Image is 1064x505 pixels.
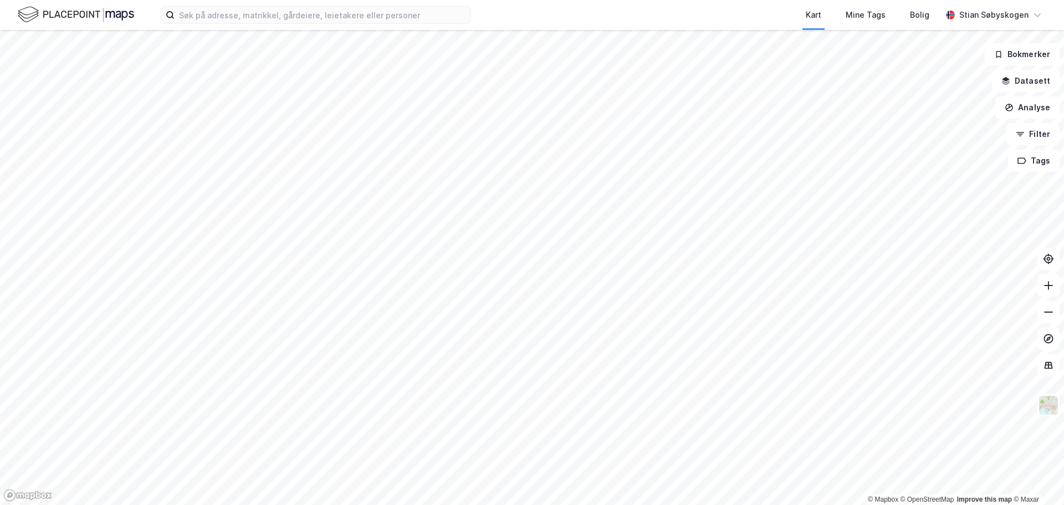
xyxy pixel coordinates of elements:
[806,8,821,22] div: Kart
[985,43,1060,65] button: Bokmerker
[175,7,470,23] input: Søk på adresse, matrikkel, gårdeiere, leietakere eller personer
[995,96,1060,119] button: Analyse
[992,70,1060,92] button: Datasett
[901,496,954,503] a: OpenStreetMap
[3,489,52,502] a: Mapbox homepage
[1038,395,1059,416] img: Z
[910,8,929,22] div: Bolig
[1009,452,1064,505] div: Kontrollprogram for chat
[18,5,134,24] img: logo.f888ab2527a4732fd821a326f86c7f29.svg
[959,8,1029,22] div: Stian Søbyskogen
[868,496,898,503] a: Mapbox
[846,8,886,22] div: Mine Tags
[1006,123,1060,145] button: Filter
[1008,150,1060,172] button: Tags
[957,496,1012,503] a: Improve this map
[1009,452,1064,505] iframe: Chat Widget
